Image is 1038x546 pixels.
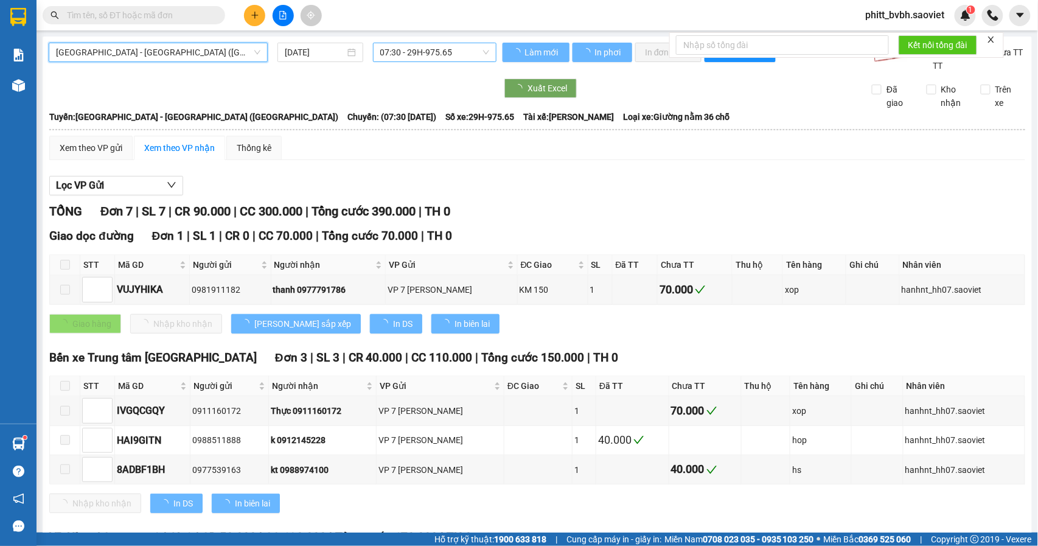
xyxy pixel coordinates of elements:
[307,11,315,19] span: aim
[792,463,849,477] div: hs
[1015,10,1026,21] span: caret-down
[671,461,739,478] div: 40.000
[241,319,254,327] span: loading
[231,314,361,334] button: [PERSON_NAME] sắp xếp
[706,464,717,475] span: check
[274,258,373,271] span: Người nhận
[272,379,364,393] span: Người nhận
[173,497,193,510] span: In DS
[150,494,203,513] button: In DS
[455,317,490,331] span: In biên lai
[49,176,183,195] button: Lọc VP Gửi
[936,83,972,110] span: Kho nhận
[117,282,187,297] div: VUJYHIKA
[566,533,661,546] span: Cung cấp máy in - giấy in:
[991,83,1026,110] span: Trên xe
[64,71,294,186] h2: VP Nhận: VP Nhận 779 Giải Phóng
[523,110,614,124] span: Tài xế: [PERSON_NAME]
[556,533,557,546] span: |
[51,11,59,19] span: search
[899,35,977,55] button: Kết nối tổng đài
[370,314,422,334] button: In DS
[503,43,570,62] button: Làm mới
[792,404,849,418] div: xop
[447,530,472,544] span: TH 0
[187,229,190,243] span: |
[590,283,610,296] div: 1
[494,534,546,544] strong: 1900 633 818
[377,396,504,425] td: VP 7 Phạm Văn Đồng
[56,178,104,193] span: Lọc VP Gửi
[660,281,730,298] div: 70.000
[49,314,121,334] button: Giao hàng
[573,376,596,396] th: SL
[240,204,302,219] span: CC 300.000
[335,530,438,544] span: Tổng cước 170.000
[219,229,222,243] span: |
[582,48,593,57] span: loading
[100,204,133,219] span: Đơn 7
[265,530,326,544] span: CC 120.000
[192,283,269,296] div: 0981911182
[136,204,139,219] span: |
[695,284,706,295] span: check
[60,141,122,155] div: Xem theo VP gửi
[574,404,594,418] div: 1
[10,8,26,26] img: logo-vxr
[905,463,1023,477] div: hanhnt_hh07.saoviet
[49,530,110,544] span: VP Hàng LC
[49,494,141,513] button: Nhập kho nhận
[74,29,148,49] b: Sao Việt
[130,314,222,334] button: Nhập kho nhận
[596,376,669,396] th: Đã TT
[393,317,413,331] span: In DS
[285,46,345,59] input: 13/08/2025
[987,10,998,21] img: phone-icon
[434,533,546,546] span: Hỗ trợ kỹ thuật:
[49,112,338,122] b: Tuyến: [GEOGRAPHIC_DATA] - [GEOGRAPHIC_DATA] ([GEOGRAPHIC_DATA])
[676,35,889,55] input: Nhập số tổng đài
[164,530,167,544] span: |
[817,537,821,542] span: ⚪️
[635,43,702,62] button: In đơn chọn
[921,533,922,546] span: |
[482,351,585,365] span: Tổng cước 150.000
[234,204,237,219] span: |
[305,204,308,219] span: |
[431,314,500,334] button: In biên lai
[1009,5,1031,26] button: caret-down
[859,534,911,544] strong: 0369 525 060
[521,258,576,271] span: ĐC Giao
[237,141,271,155] div: Thống kê
[12,79,25,92] img: warehouse-icon
[856,7,955,23] span: phitt_bvbh.saoviet
[380,43,489,61] span: 07:30 - 29H-975.65
[703,534,814,544] strong: 0708 023 035 - 0935 103 250
[118,379,178,393] span: Mã GD
[152,229,184,243] span: Đơn 1
[128,530,161,544] span: Đơn 3
[900,255,1025,275] th: Nhân viên
[225,229,249,243] span: CR 0
[412,351,473,365] span: CC 110.000
[960,10,971,21] img: icon-new-feature
[790,376,852,396] th: Tên hàng
[512,48,523,57] span: loading
[425,204,450,219] span: TH 0
[967,5,975,14] sup: 1
[192,433,266,447] div: 0988511888
[343,351,346,365] span: |
[419,204,422,219] span: |
[271,433,374,447] div: k 0912145228
[441,319,455,327] span: loading
[380,379,492,393] span: VP Gửi
[254,317,351,331] span: [PERSON_NAME] sắp xếp
[852,376,904,396] th: Ghi chú
[193,379,256,393] span: Người gửi
[905,433,1023,447] div: hanhnt_hh07.saoviet
[574,463,594,477] div: 1
[594,351,619,365] span: TH 0
[49,229,134,243] span: Giao dọc đường
[279,11,287,19] span: file-add
[594,46,622,59] span: In phơi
